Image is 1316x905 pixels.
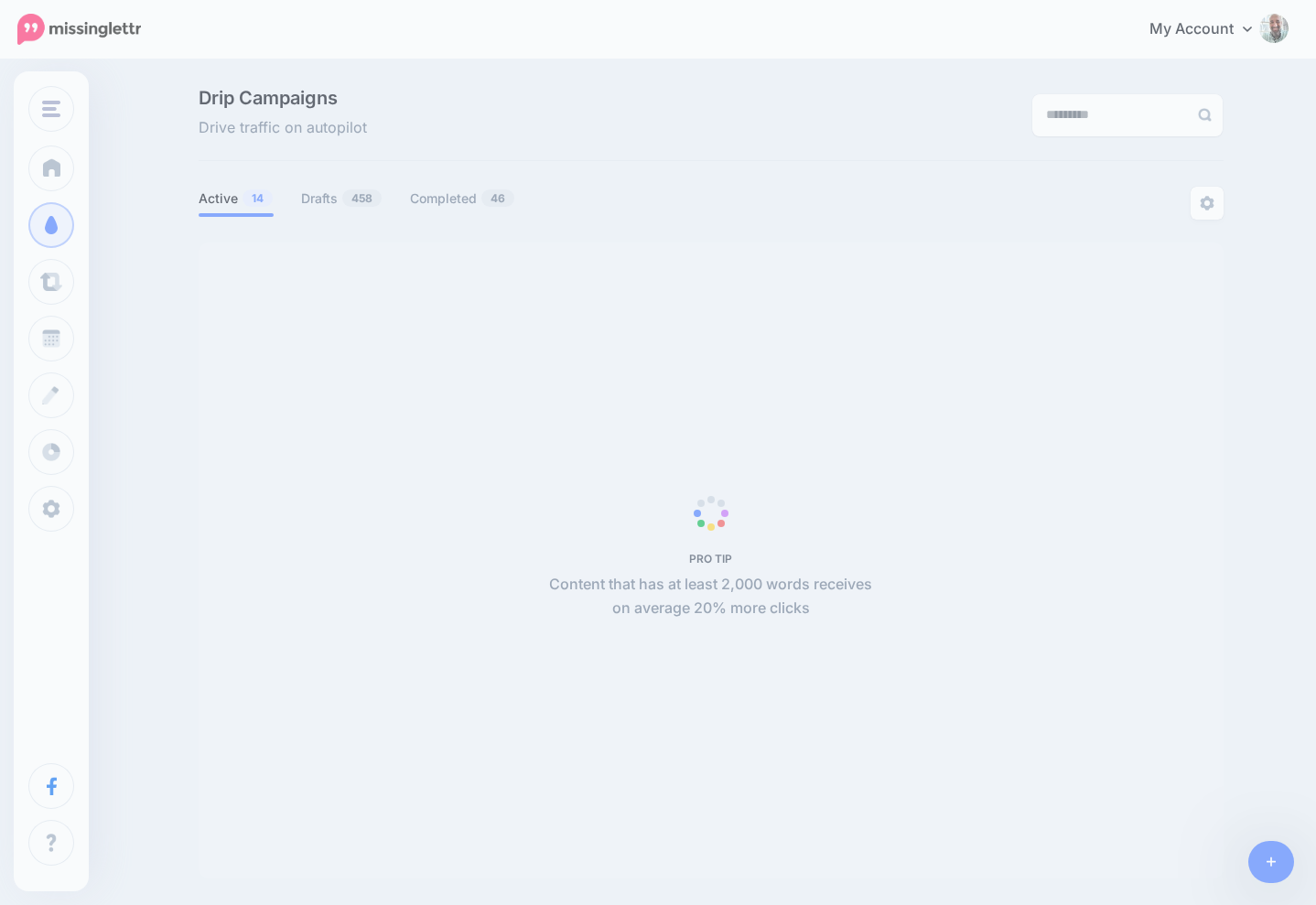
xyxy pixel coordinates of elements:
img: settings-grey.png [1200,196,1214,210]
a: My Account [1131,7,1289,52]
span: Drive traffic on autopilot [199,116,367,140]
a: Drafts458 [301,188,383,210]
span: 14 [243,189,273,207]
p: Content that has at least 2,000 words receives on average 20% more clicks [539,573,882,620]
img: menu.png [42,101,60,117]
span: 458 [342,189,382,207]
span: 46 [481,189,514,207]
img: search-grey-6.png [1198,108,1212,122]
a: Completed46 [410,188,515,210]
a: Active14 [199,188,274,210]
h5: PRO TIP [539,552,882,566]
span: Drip Campaigns [199,89,367,107]
img: Missinglettr [17,14,141,45]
